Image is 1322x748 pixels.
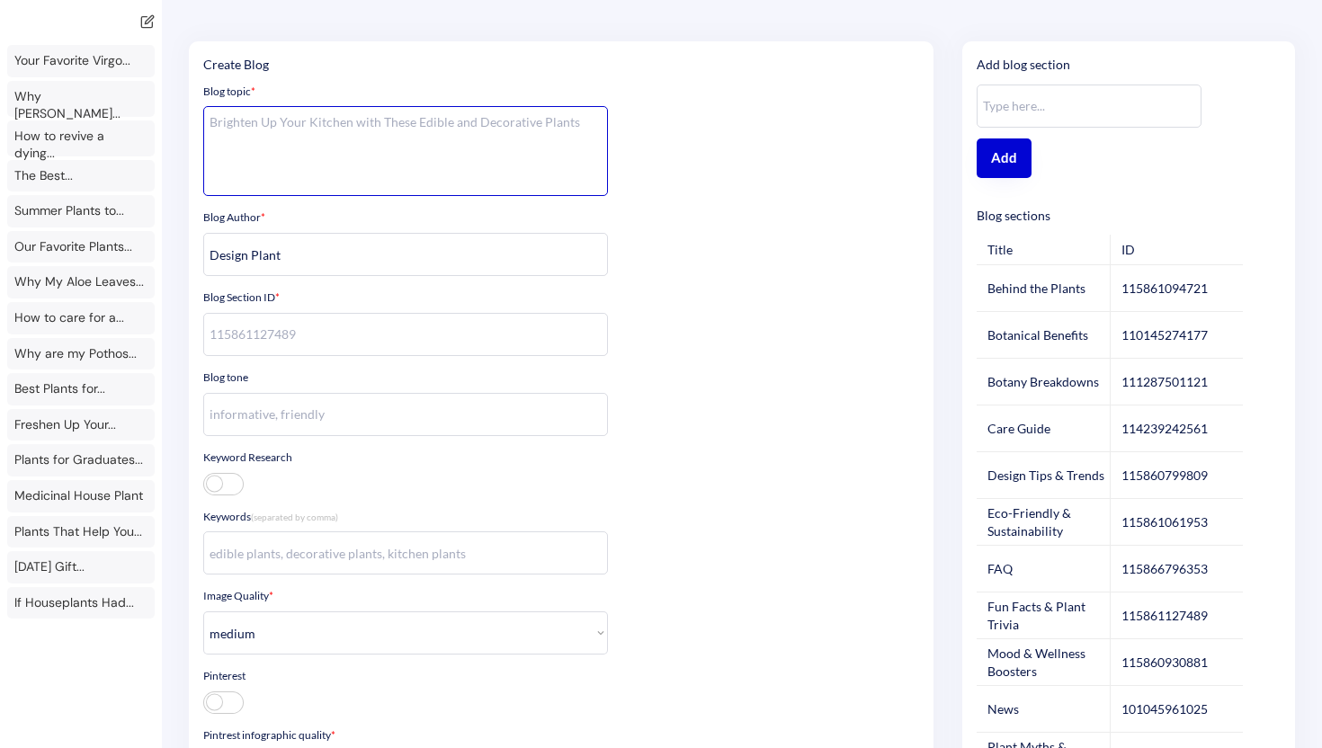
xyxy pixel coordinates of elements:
div: Pintrest infographic quality [203,728,335,744]
div: Mood & Wellness Boosters [987,645,1110,680]
div: 115861061953 [1121,513,1208,531]
input: edible plants, decorative plants, kitchen plants [203,531,608,574]
div: Plants That Help You... [14,523,142,541]
div: 115861094721 [1121,280,1208,298]
div: 115860799809 [1121,467,1208,485]
div: How to care for a... [14,309,124,327]
div: Summer Plants to... [14,202,124,220]
div: 115866796353 [1121,560,1208,578]
div: 114239242561 [1121,420,1208,438]
div: Fun Facts & Plant Trivia [987,598,1110,633]
div: Why My Aloe Leaves... [14,273,144,291]
font: (separated by comma) [251,512,338,522]
input: Type here... [977,85,1201,128]
div: 101045961025 [1121,700,1208,718]
div: Keyword Research [203,450,292,466]
div: Behind the Plants [987,280,1085,298]
div: Freshen Up Your... [14,416,116,434]
div: Why [PERSON_NAME]... [14,88,147,123]
div: Blog sections [977,207,1050,225]
div: Best Plants for... [14,380,105,398]
div: Botanical Benefits [987,326,1088,344]
button: Add [977,138,1032,178]
input: 115861127489 [203,313,608,356]
div: If Houseplants Had... [14,594,134,612]
div: Plants for Graduates... [14,451,143,469]
div: Blog topic [203,85,255,100]
div: 110145274177 [1121,326,1208,344]
div: The Best... [14,167,73,185]
div: FAQ [987,560,1013,578]
div: Blog Section ID [203,290,280,306]
div: Image Quality [203,589,273,604]
div: Design Tips & Trends [987,467,1104,485]
div: Blog tone [203,370,248,386]
div: ID [1121,241,1135,259]
input: informative, friendly [203,393,608,436]
div: Eco-Friendly & Sustainability [987,504,1110,539]
div: Pinterest [203,669,246,684]
div: Medicinal House Plant [14,487,143,505]
div: [DATE] Gift... [14,558,85,576]
div: Create Blog [203,56,269,74]
div: Keywords [203,510,338,525]
input: Ar'Sheill Monsanto [203,233,608,276]
div: Botany Breakdowns [987,373,1099,391]
div: 115861127489 [1121,607,1208,625]
div: Your Favorite Virgo... [14,52,130,70]
div: 111287501121 [1121,373,1208,391]
div: 115860930881 [1121,654,1208,672]
div: News [987,700,1019,718]
div: Blog Author [203,210,265,226]
div: Care Guide [987,420,1050,438]
div: Add blog section [977,56,1070,74]
div: Why are my Pothos... [14,345,137,363]
div: How to revive a dying... [14,128,147,163]
div: Title [987,241,1013,259]
div: Our Favorite Plants... [14,238,132,256]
